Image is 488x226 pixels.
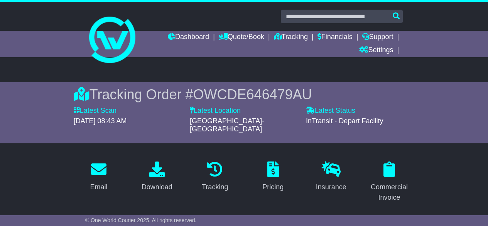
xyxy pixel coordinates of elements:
[311,159,351,195] a: Insurance
[274,31,308,44] a: Tracking
[190,107,241,115] label: Latest Location
[202,182,228,192] div: Tracking
[317,31,353,44] a: Financials
[364,159,415,206] a: Commercial Invoice
[137,159,177,195] a: Download
[74,117,127,125] span: [DATE] 08:43 AM
[262,182,284,192] div: Pricing
[193,87,312,102] span: OWCDE646479AU
[257,159,289,195] a: Pricing
[74,86,414,103] div: Tracking Order #
[197,159,233,195] a: Tracking
[219,31,264,44] a: Quote/Book
[316,182,346,192] div: Insurance
[142,182,172,192] div: Download
[90,182,108,192] div: Email
[306,117,383,125] span: InTransit - Depart Facility
[168,31,209,44] a: Dashboard
[190,117,264,133] span: [GEOGRAPHIC_DATA]-[GEOGRAPHIC_DATA]
[359,44,393,57] a: Settings
[85,217,197,223] span: © One World Courier 2025. All rights reserved.
[306,107,355,115] label: Latest Status
[362,31,393,44] a: Support
[85,159,113,195] a: Email
[369,182,410,203] div: Commercial Invoice
[74,107,117,115] label: Latest Scan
